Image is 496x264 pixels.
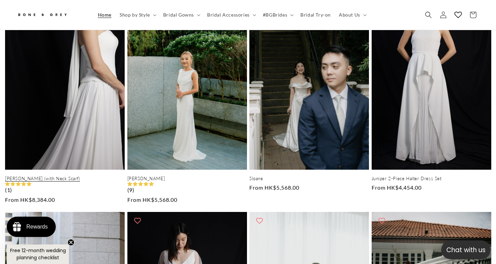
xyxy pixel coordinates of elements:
[335,8,369,22] summary: About Us
[10,247,66,261] span: Free 12-month wedding planning checklist
[7,244,69,264] div: Free 12-month wedding planning checklistClose teaser
[131,214,144,227] button: Add to wishlist
[26,224,48,230] div: Rewards
[17,9,68,21] img: Bone and Grey Bridal
[68,239,74,246] button: Close teaser
[263,12,287,18] span: #BGBrides
[163,12,194,18] span: Bridal Gowns
[249,176,369,182] a: Sloane
[375,214,389,227] button: Add to wishlist
[116,8,159,22] summary: Shop by Style
[159,8,203,22] summary: Bridal Gowns
[253,214,266,227] button: Add to wishlist
[296,8,335,22] a: Bridal Try-on
[120,12,150,18] span: Shop by Style
[207,12,250,18] span: Bridal Accessories
[372,176,491,182] a: Juniper 2-Piece Halter Dress Set
[15,7,87,23] a: Bone and Grey Bridal
[421,7,436,22] summary: Search
[98,12,111,18] span: Home
[441,240,491,259] button: Open chatbox
[8,214,22,227] button: Add to wishlist
[300,12,331,18] span: Bridal Try-on
[94,8,116,22] a: Home
[203,8,259,22] summary: Bridal Accessories
[127,176,247,182] a: [PERSON_NAME]
[339,12,360,18] span: About Us
[5,176,125,182] a: [PERSON_NAME] (with Neck Scarf)
[441,245,491,255] p: Chat with us
[259,8,296,22] summary: #BGBrides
